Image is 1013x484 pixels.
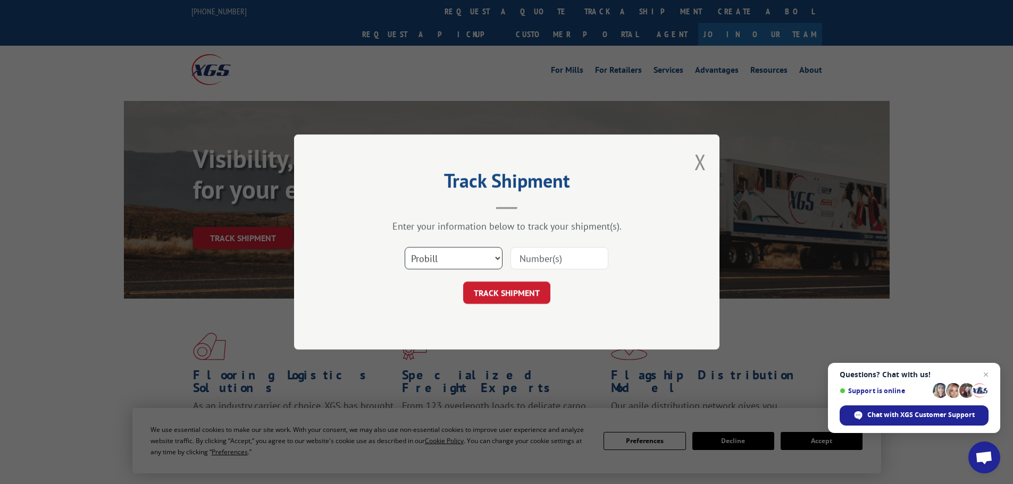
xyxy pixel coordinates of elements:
[968,441,1000,473] a: Open chat
[347,220,666,232] div: Enter your information below to track your shipment(s).
[867,410,975,420] span: Chat with XGS Customer Support
[840,387,929,395] span: Support is online
[840,405,989,426] span: Chat with XGS Customer Support
[510,247,608,269] input: Number(s)
[463,282,550,304] button: TRACK SHIPMENT
[347,173,666,193] h2: Track Shipment
[840,370,989,379] span: Questions? Chat with us!
[694,148,706,176] button: Close modal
